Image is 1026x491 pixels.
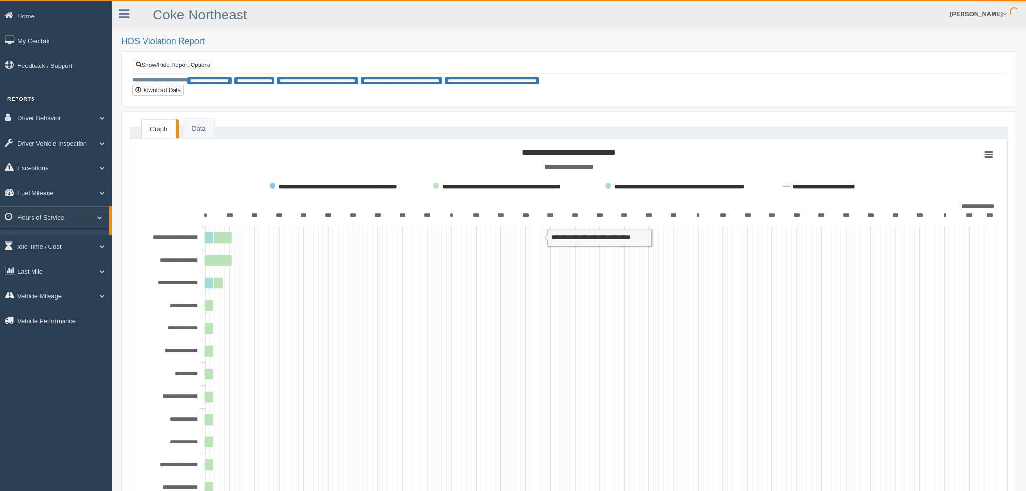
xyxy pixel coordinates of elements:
[133,60,213,70] a: Show/Hide Report Options
[153,7,247,22] a: Coke Northeast
[183,119,214,139] a: Data
[132,85,184,96] button: Download Data
[17,231,109,248] a: HOS Violations
[141,119,176,139] a: Graph
[121,37,1016,47] h2: HOS Violation Report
